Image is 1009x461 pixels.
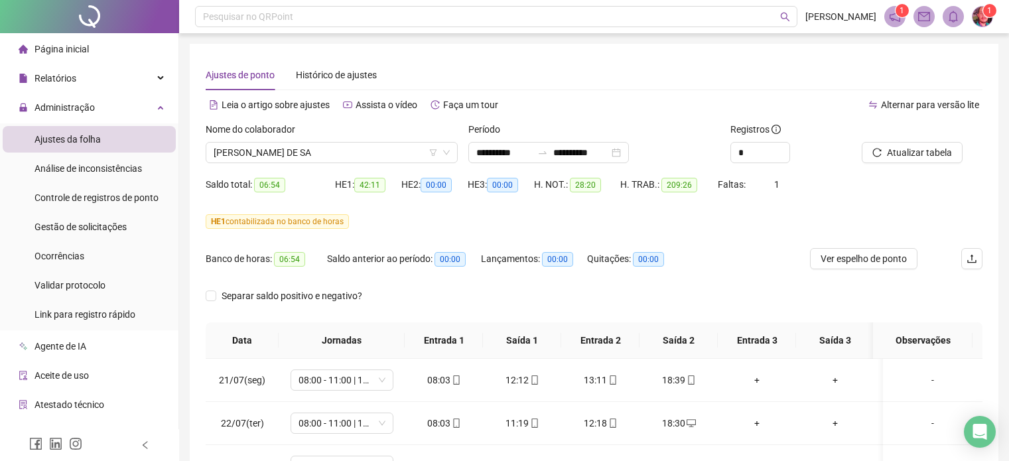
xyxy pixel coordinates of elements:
span: Ocorrências [34,251,84,261]
label: Período [468,122,509,137]
span: 00:00 [633,252,664,267]
span: linkedin [49,437,62,450]
span: MARCOS RYANN PEREIRA DE SA [214,143,450,163]
span: HE 1 [211,217,226,226]
div: 08:03 [415,416,472,430]
span: search [780,12,790,22]
span: Gestão de solicitações [34,222,127,232]
span: Validar protocolo [34,280,105,291]
span: Ajustes da folha [34,134,101,145]
div: - [894,416,972,430]
span: youtube [343,100,352,109]
th: Entrada 2 [561,322,639,359]
div: + [728,416,785,430]
sup: Atualize o seu contato no menu Meus Dados [983,4,996,17]
span: Registros [730,122,781,137]
span: down [442,149,450,157]
span: 00:00 [435,252,466,267]
span: swap [868,100,878,109]
div: HE 3: [468,177,534,192]
div: Saldo total: [206,177,335,192]
span: Separar saldo positivo e negativo? [216,289,368,303]
div: - [894,373,972,387]
img: 78572 [973,7,992,27]
span: 06:54 [254,178,285,192]
div: 13:11 [572,373,629,387]
span: Faltas: [718,179,748,190]
span: notification [889,11,901,23]
th: Entrada 3 [718,322,796,359]
div: 08:03 [415,373,472,387]
div: H. TRAB.: [620,177,717,192]
div: Quitações: [587,251,684,267]
div: H. NOT.: [534,177,620,192]
span: desktop [685,419,696,428]
div: 18:30 [650,416,707,430]
button: Atualizar tabela [862,142,963,163]
th: Jornadas [279,322,405,359]
span: history [431,100,440,109]
span: home [19,44,28,54]
div: 11:19 [494,416,551,430]
span: instagram [69,437,82,450]
span: 00:00 [421,178,452,192]
span: [PERSON_NAME] [805,9,876,24]
div: + [807,373,864,387]
span: swap-right [537,147,548,158]
span: Alternar para versão lite [881,99,979,110]
span: filter [429,149,437,157]
span: file-text [209,100,218,109]
span: 22/07(ter) [221,418,264,428]
span: info-circle [772,125,781,134]
th: Saída 1 [483,322,561,359]
span: 08:00 - 11:00 | 12:12 - 18:00 [299,413,385,433]
span: Assista o vídeo [356,99,417,110]
span: left [141,440,150,450]
span: 209:26 [661,178,697,192]
div: Lançamentos: [481,251,587,267]
span: 42:11 [354,178,385,192]
span: contabilizada no banco de horas [206,214,349,229]
span: Ver espelho de ponto [821,251,907,266]
div: Saldo anterior ao período: [327,251,481,267]
div: + [807,416,864,430]
span: Leia o artigo sobre ajustes [222,99,330,110]
div: HE 1: [335,177,401,192]
th: Observações [873,322,973,359]
span: Link para registro rápido [34,309,135,320]
span: Atestado técnico [34,399,104,410]
th: Saída 2 [639,322,718,359]
span: solution [19,400,28,409]
span: Administração [34,102,95,113]
div: Open Intercom Messenger [964,416,996,448]
span: mobile [607,375,618,385]
span: mobile [529,419,539,428]
span: 00:00 [542,252,573,267]
div: + [728,373,785,387]
label: Nome do colaborador [206,122,304,137]
span: facebook [29,437,42,450]
sup: 1 [896,4,909,17]
span: mobile [529,375,539,385]
span: file [19,74,28,83]
span: Aceite de uso [34,370,89,381]
span: reload [872,148,882,157]
span: mail [918,11,930,23]
span: Ajustes de ponto [206,70,275,80]
span: 08:00 - 11:00 | 12:12 - 18:00 [299,370,385,390]
span: mobile [450,375,461,385]
span: Controle de registros de ponto [34,192,159,203]
div: 12:18 [572,416,629,430]
span: Página inicial [34,44,89,54]
span: 06:54 [274,252,305,267]
span: 1 [774,179,779,190]
th: Data [206,322,279,359]
button: Ver espelho de ponto [810,248,917,269]
span: lock [19,103,28,112]
span: upload [967,253,977,264]
span: 28:20 [570,178,601,192]
span: Gerar QRCode [34,428,94,439]
span: Relatórios [34,73,76,84]
span: 1 [900,6,904,15]
span: Atualizar tabela [887,145,952,160]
